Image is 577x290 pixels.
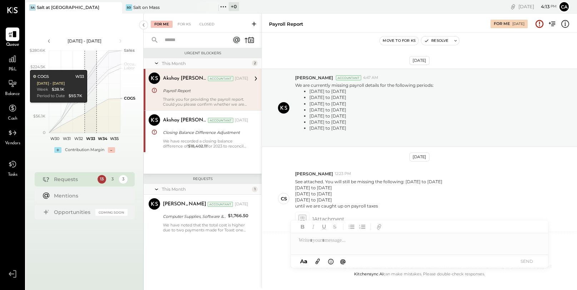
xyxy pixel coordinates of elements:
[163,87,246,94] div: Payroll Report
[98,136,108,141] text: W34
[295,75,333,81] span: [PERSON_NAME]
[37,93,65,99] div: Period to Date
[208,202,233,207] div: Accountant
[558,1,570,12] button: Ca
[512,21,524,26] div: [DATE]
[235,117,248,123] div: [DATE]
[319,222,329,231] button: Underline
[147,51,258,56] div: Urgent Blockers
[494,21,510,27] div: For Me
[312,212,344,226] span: 1 Attachment
[65,147,104,153] div: Contribution Margin
[0,126,25,147] a: Vendors
[54,147,61,153] div: +
[295,82,434,141] p: We are currently missing payroll details for the following periods:
[252,186,258,192] div: 1
[0,101,25,122] a: Cash
[74,136,83,141] text: W32
[126,4,132,11] div: So
[98,175,106,184] div: 13
[196,21,218,28] div: Closed
[8,116,17,122] span: Cash
[281,195,287,202] div: CS
[37,87,48,92] div: Week
[174,21,194,28] div: For KS
[340,258,346,265] span: @
[124,48,135,53] text: Sales
[108,175,117,184] div: 3
[163,97,248,107] div: Thank you for providing the payroll report. Could you please confirm whether we are still pending...
[162,60,250,66] div: This Month
[252,60,258,66] div: 2
[295,179,442,209] p: See attached. You will still be missing the following: [DATE] to [DATE] [DATE] to [DATE] [DATE] t...
[330,222,339,231] button: Strikethrough
[5,140,20,147] span: Vendors
[421,36,451,45] button: Resolve
[124,65,135,70] text: Labor
[338,257,348,266] button: @
[229,2,239,11] div: + 0
[0,27,25,48] a: Queue
[63,136,71,141] text: W31
[33,74,49,80] div: COGS
[335,171,351,177] span: 12:23 PM
[309,94,434,100] li: [DATE] to [DATE]
[512,256,541,266] button: SEND
[163,139,248,149] div: We have recorded a closing balance difference of for 2023 to reconcile the bank statement for [PE...
[0,52,25,73] a: P&L
[6,42,19,48] span: Queue
[295,203,442,209] div: until we are caught up on payroll taxes
[43,130,45,135] text: 0
[208,118,233,123] div: Accountant
[5,91,20,97] span: Balance
[409,152,429,161] div: [DATE]
[124,61,136,66] text: Occu...
[188,144,207,149] strong: $18,402.11
[163,222,248,232] div: We have noted that the total cost is higher due to two payments made for Toast: one for and the o...
[374,222,384,231] button: Add URL
[518,3,557,10] div: [DATE]
[409,56,429,65] div: [DATE]
[309,101,434,107] li: [DATE] to [DATE]
[110,136,119,141] text: W35
[124,96,135,101] text: COGS
[163,213,226,220] div: Computer Supplies, Software & IT
[347,222,356,231] button: Unordered List
[298,257,309,265] button: Aa
[336,75,361,80] div: Accountant
[0,77,25,97] a: Balance
[52,87,64,92] div: $28.1K
[309,88,434,94] li: [DATE] to [DATE]
[119,175,128,184] div: 3
[33,114,45,119] text: $56.1K
[162,186,250,192] div: This Month
[30,64,45,69] text: $224.5K
[163,201,206,208] div: [PERSON_NAME]
[54,192,124,199] div: Mentions
[304,258,307,265] span: a
[298,222,307,231] button: Bold
[509,3,517,10] div: copy link
[151,21,173,28] div: For Me
[54,209,92,216] div: Opportunities
[295,171,333,177] span: [PERSON_NAME]
[309,222,318,231] button: Italic
[29,4,36,11] div: Sa
[9,66,17,73] span: P&L
[208,76,233,81] div: Accountant
[380,36,418,45] button: Move to for ks
[75,74,84,80] div: W33
[50,136,59,141] text: W30
[30,48,45,53] text: $280.6K
[133,4,160,10] div: Salt on Mass
[358,222,367,231] button: Ordered List
[37,81,65,86] div: [DATE] - [DATE]
[147,176,258,181] div: Requests
[269,21,303,27] div: Payroll Report
[235,76,248,81] div: [DATE]
[163,117,207,124] div: Akshay [PERSON_NAME]
[95,209,128,216] div: Coming Soon
[108,147,115,153] div: -
[309,107,434,113] li: [DATE] to [DATE]
[309,125,434,131] li: [DATE] to [DATE]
